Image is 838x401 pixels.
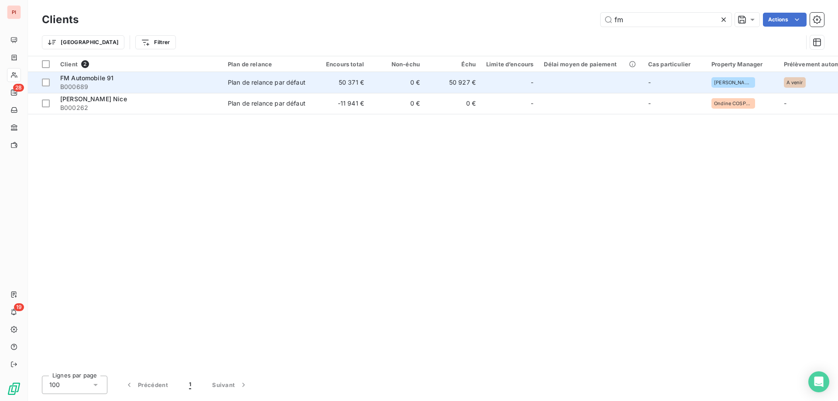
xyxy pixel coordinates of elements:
[60,95,127,103] span: [PERSON_NAME] Nice
[60,82,217,91] span: B000689
[7,5,21,19] div: PI
[135,35,175,49] button: Filtrer
[486,61,533,68] div: Limite d’encours
[81,60,89,68] span: 2
[430,61,476,68] div: Échu
[60,74,113,82] span: FM Automobile 91
[313,72,369,93] td: 50 371 €
[7,86,21,99] a: 28
[648,79,651,86] span: -
[711,61,773,68] div: Property Manager
[313,93,369,114] td: -11 941 €
[14,303,24,311] span: 19
[531,99,533,108] span: -
[648,99,651,107] span: -
[531,78,533,87] span: -
[228,61,308,68] div: Plan de relance
[60,103,217,112] span: B000262
[179,376,202,394] button: 1
[202,376,258,394] button: Suivant
[369,72,425,93] td: 0 €
[374,61,420,68] div: Non-échu
[425,72,481,93] td: 50 927 €
[425,93,481,114] td: 0 €
[714,101,752,106] span: Ondine COSPEREC
[808,371,829,392] div: Open Intercom Messenger
[784,99,786,107] span: -
[228,99,306,108] div: Plan de relance par défaut
[42,12,79,27] h3: Clients
[7,382,21,396] img: Logo LeanPay
[114,376,179,394] button: Précédent
[319,61,364,68] div: Encours total
[42,35,124,49] button: [GEOGRAPHIC_DATA]
[544,61,637,68] div: Délai moyen de paiement
[228,78,306,87] div: Plan de relance par défaut
[786,80,803,85] span: A venir
[763,13,807,27] button: Actions
[714,80,752,85] span: [PERSON_NAME]
[369,93,425,114] td: 0 €
[49,380,60,389] span: 100
[60,61,78,68] span: Client
[601,13,732,27] input: Rechercher
[13,84,24,92] span: 28
[648,61,701,68] div: Cas particulier
[189,380,191,389] span: 1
